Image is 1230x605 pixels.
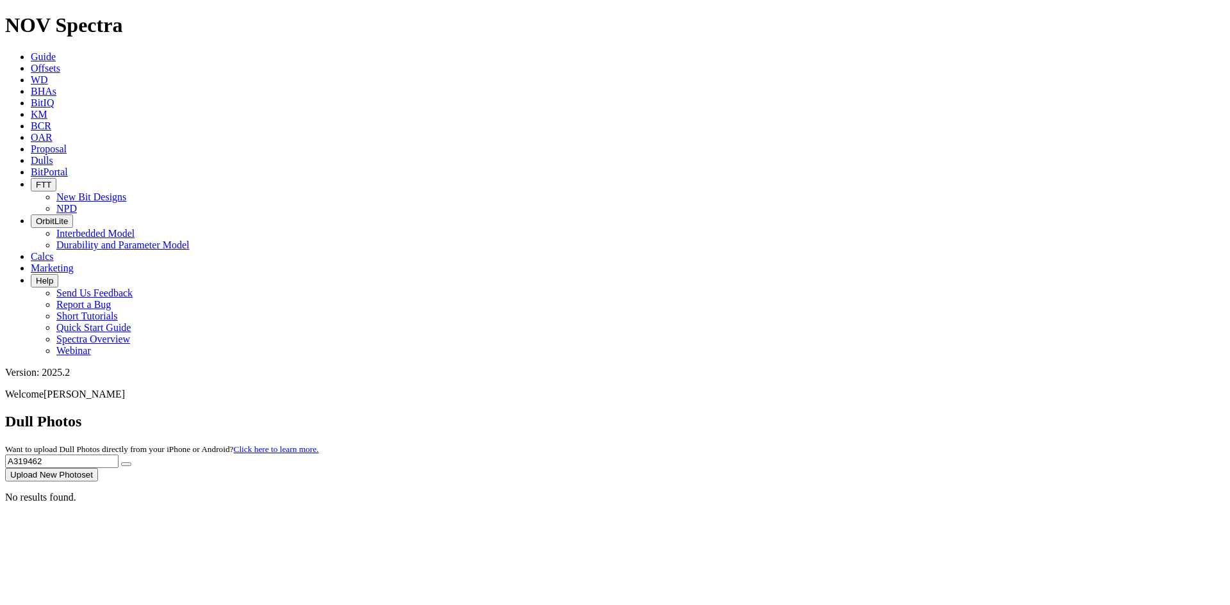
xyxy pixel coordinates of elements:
[31,120,51,131] a: BCR
[31,109,47,120] a: KM
[31,143,67,154] a: Proposal
[5,389,1225,400] p: Welcome
[5,413,1225,430] h2: Dull Photos
[56,239,190,250] a: Durability and Parameter Model
[31,251,54,262] a: Calcs
[31,155,53,166] a: Dulls
[56,299,111,310] a: Report a Bug
[56,322,131,333] a: Quick Start Guide
[36,180,51,190] span: FTT
[234,444,319,454] a: Click here to learn more.
[56,203,77,214] a: NPD
[5,444,318,454] small: Want to upload Dull Photos directly from your iPhone or Android?
[56,311,118,321] a: Short Tutorials
[36,216,68,226] span: OrbitLite
[5,367,1225,378] div: Version: 2025.2
[31,63,60,74] a: Offsets
[5,492,1225,503] p: No results found.
[5,455,119,468] input: Search Serial Number
[56,334,130,344] a: Spectra Overview
[31,86,56,97] a: BHAs
[56,345,91,356] a: Webinar
[31,178,56,191] button: FTT
[31,97,54,108] a: BitIQ
[31,74,48,85] a: WD
[5,468,98,481] button: Upload New Photoset
[36,276,53,286] span: Help
[31,132,53,143] a: OAR
[56,191,126,202] a: New Bit Designs
[56,287,133,298] a: Send Us Feedback
[56,228,135,239] a: Interbedded Model
[31,51,56,62] a: Guide
[44,389,125,399] span: [PERSON_NAME]
[31,166,68,177] a: BitPortal
[31,262,74,273] a: Marketing
[5,13,1225,37] h1: NOV Spectra
[31,274,58,287] button: Help
[31,214,73,228] button: OrbitLite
